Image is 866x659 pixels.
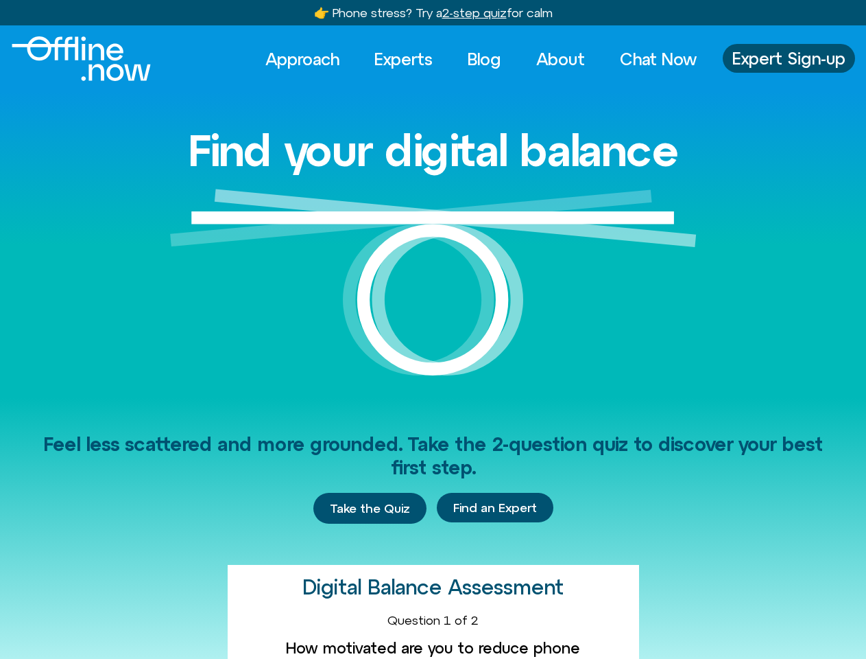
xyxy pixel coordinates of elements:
h1: Find your digital balance [188,126,679,174]
span: Find an Expert [453,501,537,515]
a: Find an Expert [437,493,553,523]
h2: Digital Balance Assessment [302,576,564,599]
u: 2-step quiz [442,5,507,20]
span: Expert Sign-up [732,49,845,67]
a: Take the Quiz [313,493,426,524]
div: Question 1 of 2 [239,613,628,628]
a: Approach [253,44,352,74]
nav: Menu [253,44,709,74]
a: 👉 Phone stress? Try a2-step quizfor calm [314,5,553,20]
span: Feel less scattered and more grounded. Take the 2-question quiz to discover your best first step. [43,433,823,478]
a: Experts [362,44,445,74]
a: Blog [455,44,514,74]
a: About [524,44,597,74]
div: Logo [12,36,128,81]
a: Chat Now [608,44,709,74]
div: Find an Expert [437,493,553,524]
img: Graphic of a white circle with a white line balancing on top to represent balance. [170,189,697,398]
img: Offline.Now logo in white. Text of the words offline.now with a line going through the "O" [12,36,151,81]
a: Expert Sign-up [723,44,855,73]
span: Take the Quiz [330,501,410,516]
